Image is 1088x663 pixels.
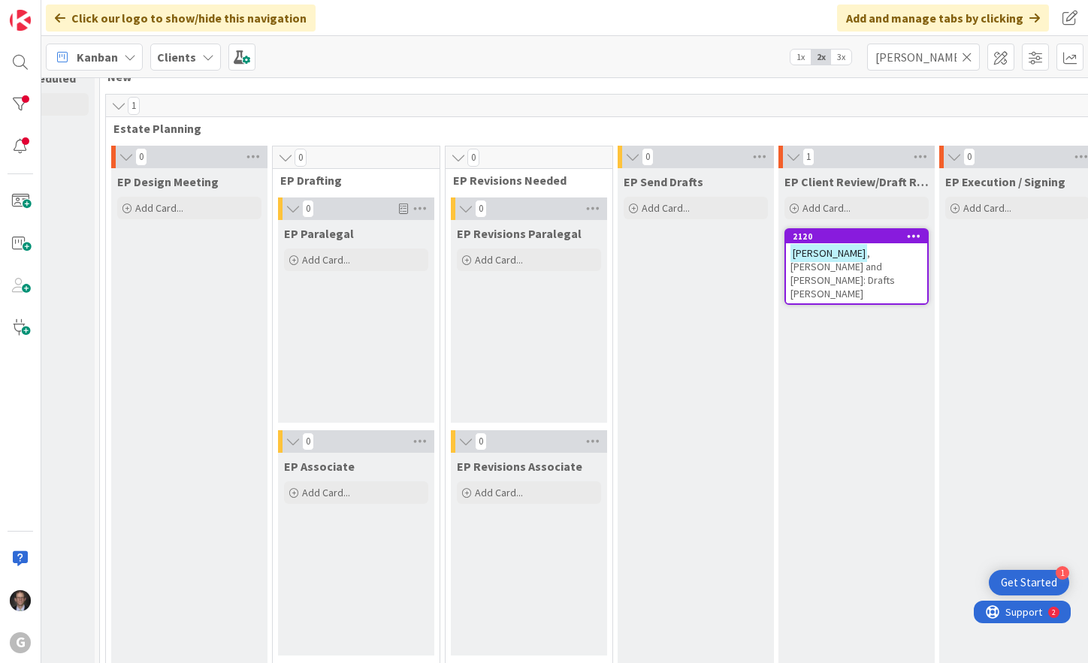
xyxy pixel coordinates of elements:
div: 2120[PERSON_NAME], [PERSON_NAME] and [PERSON_NAME]: Drafts [PERSON_NAME] [786,230,927,303]
span: Add Card... [302,486,350,499]
span: 0 [642,148,654,166]
div: Click our logo to show/hide this navigation [46,5,316,32]
span: Add Card... [642,201,690,215]
span: 2x [811,50,831,65]
div: Open Get Started checklist, remaining modules: 1 [989,570,1069,595]
span: EP Design Meeting [117,174,219,189]
span: Add Card... [475,253,523,267]
span: EP Drafting [280,173,421,188]
span: Add Card... [802,201,851,215]
span: Kanban [77,48,118,66]
span: Add Card... [963,201,1011,215]
div: 2120 [793,231,927,242]
span: 0 [302,200,314,218]
span: 0 [295,149,307,167]
span: Support [32,2,68,20]
span: EP Execution / Signing [945,174,1065,189]
span: 0 [963,148,975,166]
div: 2 [78,6,82,18]
img: JT [10,590,31,611]
input: Quick Filter... [867,44,980,71]
div: Add and manage tabs by clicking [837,5,1049,32]
span: 0 [475,200,487,218]
img: Visit kanbanzone.com [10,10,31,31]
span: EP Send Drafts [624,174,703,189]
span: EP Client Review/Draft Review Meeting [784,174,929,189]
b: Clients [157,50,196,65]
div: G [10,632,31,653]
span: 0 [135,148,147,166]
span: EP Paralegal [284,226,354,241]
span: Add Card... [475,486,523,499]
span: EP Revisions Associate [457,459,582,474]
span: Add Card... [135,201,183,215]
span: EP Associate [284,459,355,474]
span: 1 [802,148,814,166]
div: Get Started [1001,575,1057,590]
span: 3x [831,50,851,65]
span: 0 [467,149,479,167]
span: EP Revisions Paralegal [457,226,582,241]
span: 1x [790,50,811,65]
span: Add Card... [302,253,350,267]
span: 1 [128,97,140,115]
mark: [PERSON_NAME] [790,244,867,261]
span: , [PERSON_NAME] and [PERSON_NAME]: Drafts [PERSON_NAME] [790,246,895,300]
div: 1 [1056,566,1069,580]
span: 0 [475,432,487,451]
div: 2120 [786,230,927,243]
span: EP Revisions Needed [453,173,594,188]
span: 0 [302,432,314,451]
